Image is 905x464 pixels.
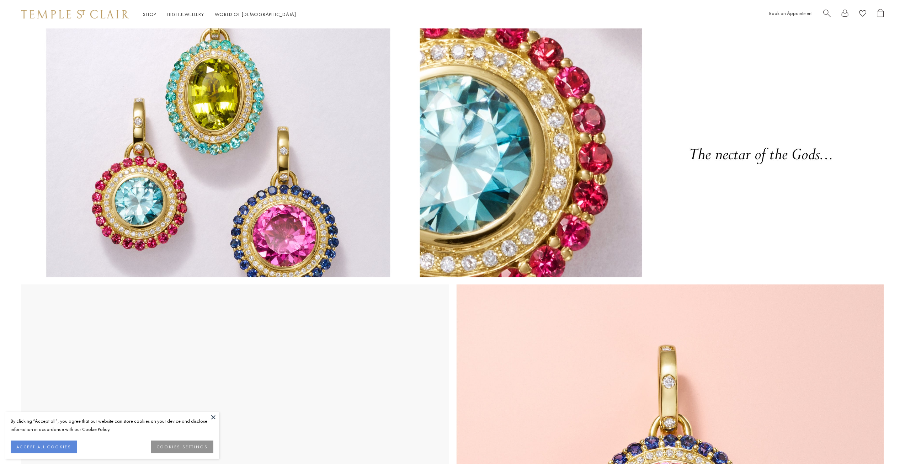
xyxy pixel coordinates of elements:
iframe: Gorgias live chat messenger [869,431,898,457]
a: Book an Appointment [769,10,813,16]
button: COOKIES SETTINGS [151,441,213,453]
a: View Wishlist [859,9,866,20]
a: High JewelleryHigh Jewellery [167,11,204,17]
img: Temple St. Clair [21,10,129,18]
a: Search [823,9,831,20]
button: ACCEPT ALL COOKIES [11,441,77,453]
nav: Main navigation [143,10,296,19]
div: By clicking “Accept all”, you agree that our website can store cookies on your device and disclos... [11,417,213,433]
a: Open Shopping Bag [877,9,884,20]
a: World of [DEMOGRAPHIC_DATA]World of [DEMOGRAPHIC_DATA] [215,11,296,17]
a: ShopShop [143,11,156,17]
